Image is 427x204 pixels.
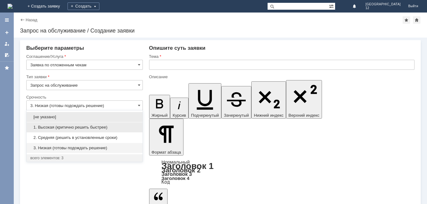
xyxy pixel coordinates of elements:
button: Зачеркнутый [221,86,251,119]
a: Мои согласования [2,50,12,60]
span: Опишите суть заявки [149,45,206,51]
span: Курсив [173,113,186,118]
button: Подчеркнутый [188,83,221,119]
div: Запрос на обслуживание / Создание заявки [20,28,421,34]
a: Назад [26,18,37,22]
div: Добавить в избранное [403,16,410,24]
div: Описание [149,75,413,79]
div: всего элементов: 3 [30,156,139,161]
a: Создать заявку [2,28,12,38]
span: Формат абзаца [152,150,181,155]
span: Подчеркнутый [191,113,219,118]
span: Расширенный поиск [329,3,335,9]
span: Выберите параметры [26,45,84,51]
div: Срочность [26,95,142,99]
button: Жирный [149,95,170,119]
div: Сделать домашней страницей [413,16,420,24]
div: Тип заявки [26,75,142,79]
a: Код [162,179,170,185]
a: Мои заявки [2,39,12,49]
span: Верхний индекс [289,113,319,118]
a: Заголовок 4 [162,176,189,181]
span: 12 [365,6,401,10]
span: Нижний индекс [254,113,284,118]
a: Заголовок 2 [162,166,201,174]
a: Нормальный [162,159,190,165]
div: Формат абзаца [149,160,414,184]
button: Верхний индекс [286,80,322,119]
span: Жирный [152,113,168,118]
button: Нижний индекс [251,81,286,119]
span: 3. Низкая (готовы подождать решение) [30,145,139,150]
span: 1. Высокая (критично решить быстрее) [30,125,139,130]
div: Соглашение/Услуга [26,54,142,59]
a: Перейти на домашнюю страницу [8,4,13,9]
button: Формат абзаца [149,119,183,156]
div: Создать [68,3,99,10]
div: Тема [149,54,413,59]
span: Зачеркнутый [224,113,249,118]
button: Курсив [170,98,188,119]
span: [GEOGRAPHIC_DATA] [365,3,401,6]
span: 2. Средняя (решить в установленные сроки) [30,135,139,140]
a: Заголовок 1 [162,161,214,171]
a: Заголовок 3 [162,171,192,177]
img: logo [8,4,13,9]
span: [не указано] [30,115,139,120]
